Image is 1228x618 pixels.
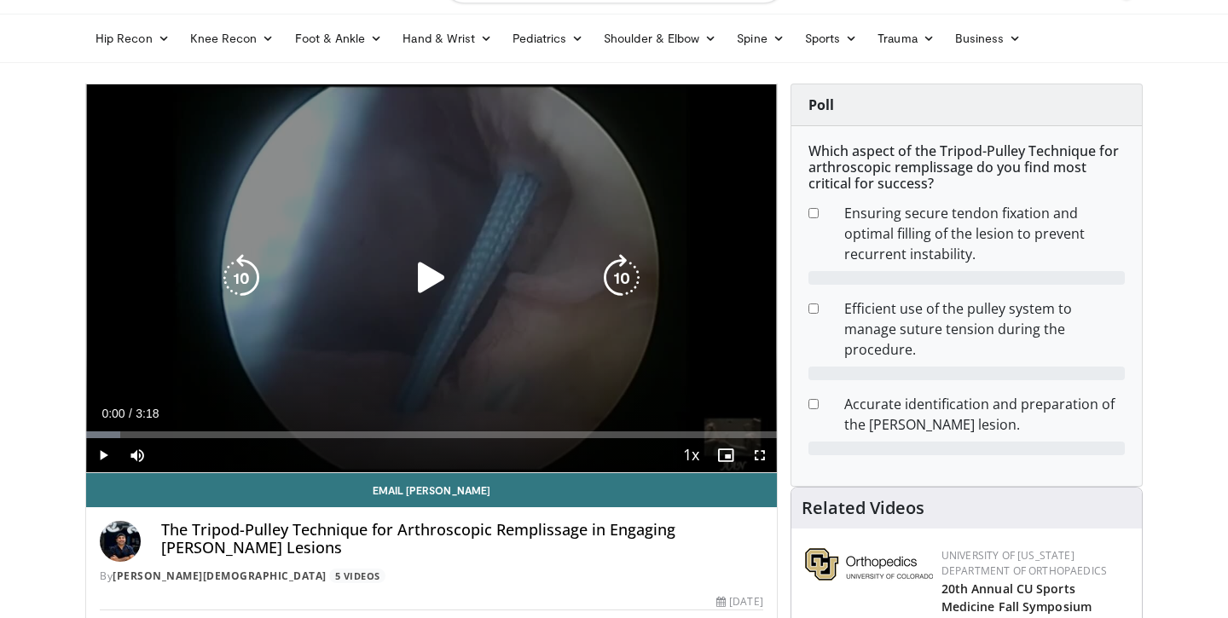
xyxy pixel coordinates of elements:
[329,569,385,583] a: 5 Videos
[716,594,762,609] div: [DATE]
[86,84,777,473] video-js: Video Player
[136,407,159,420] span: 3:18
[120,438,154,472] button: Mute
[594,21,727,55] a: Shoulder & Elbow
[113,569,327,583] a: [PERSON_NAME][DEMOGRAPHIC_DATA]
[161,521,763,557] h4: The Tripod-Pulley Technique for Arthroscopic Remplissage in Engaging [PERSON_NAME] Lesions
[86,473,777,507] a: Email [PERSON_NAME]
[129,407,132,420] span: /
[795,21,868,55] a: Sports
[808,95,834,114] strong: Poll
[941,548,1107,578] a: University of [US_STATE] Department of Orthopaedics
[100,569,763,584] div: By
[867,21,945,55] a: Trauma
[709,438,743,472] button: Enable picture-in-picture mode
[392,21,502,55] a: Hand & Wrist
[743,438,777,472] button: Fullscreen
[805,548,933,580] img: 355603a8-37da-49b6-856f-e00d7e9307d3.png.150x105_q85_autocrop_double_scale_upscale_version-0.2.png
[808,143,1125,193] h6: Which aspect of the Tripod-Pulley Technique for arthroscopic remplissage do you find most critica...
[86,438,120,472] button: Play
[802,498,924,518] h4: Related Videos
[831,394,1138,435] dd: Accurate identification and preparation of the [PERSON_NAME] lesion.
[100,521,141,562] img: Avatar
[831,203,1138,264] dd: Ensuring secure tendon fixation and optimal filling of the lesion to prevent recurrent instability.
[831,298,1138,360] dd: Efficient use of the pulley system to manage suture tension during the procedure.
[675,438,709,472] button: Playback Rate
[180,21,285,55] a: Knee Recon
[86,431,777,438] div: Progress Bar
[85,21,180,55] a: Hip Recon
[502,21,594,55] a: Pediatrics
[285,21,393,55] a: Foot & Ankle
[727,21,794,55] a: Spine
[945,21,1032,55] a: Business
[101,407,125,420] span: 0:00
[941,580,1092,615] a: 20th Annual CU Sports Medicine Fall Symposium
